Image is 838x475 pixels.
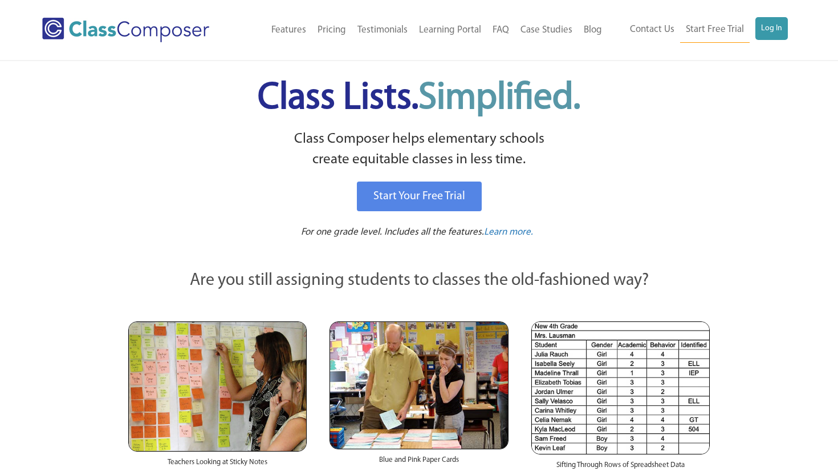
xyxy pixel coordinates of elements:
a: Testimonials [352,18,413,43]
a: Start Your Free Trial [357,182,482,211]
a: FAQ [487,18,515,43]
img: Class Composer [42,18,209,42]
span: Start Your Free Trial [373,191,465,202]
span: Simplified. [418,80,580,117]
nav: Header Menu [608,17,788,43]
img: Blue and Pink Paper Cards [329,321,508,449]
a: Case Studies [515,18,578,43]
a: Blog [578,18,608,43]
a: Pricing [312,18,352,43]
a: Learning Portal [413,18,487,43]
a: Log In [755,17,788,40]
span: Learn more. [484,227,533,237]
span: For one grade level. Includes all the features. [301,227,484,237]
img: Teachers Looking at Sticky Notes [128,321,307,452]
a: Learn more. [484,226,533,240]
span: Class Lists. [258,80,580,117]
nav: Header Menu [239,18,608,43]
a: Contact Us [624,17,680,42]
p: Are you still assigning students to classes the old-fashioned way? [128,268,710,293]
img: Spreadsheets [531,321,710,454]
p: Class Composer helps elementary schools create equitable classes in less time. [127,129,711,171]
a: Start Free Trial [680,17,750,43]
a: Features [266,18,312,43]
